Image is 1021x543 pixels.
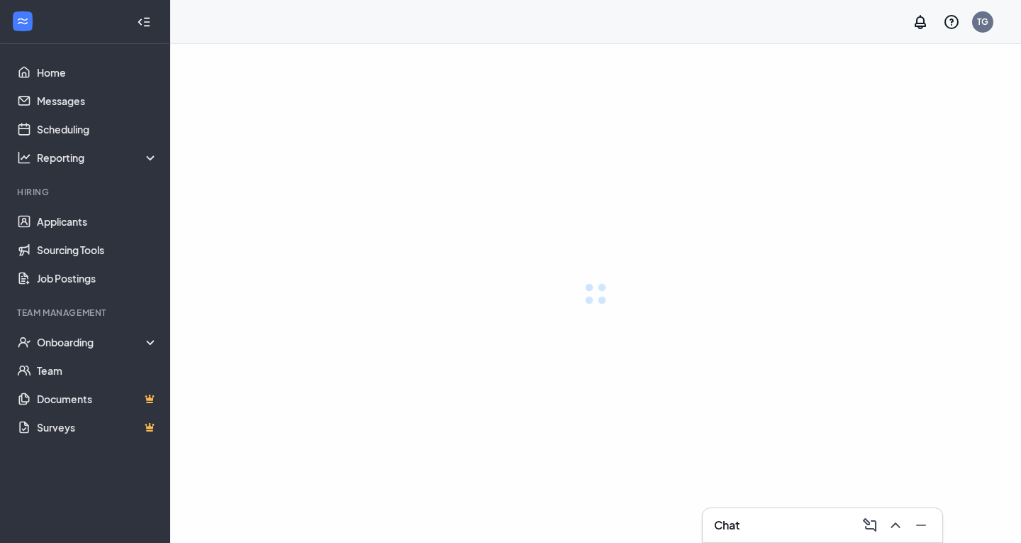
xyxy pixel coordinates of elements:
a: Applicants [37,207,158,236]
div: Reporting [37,150,159,165]
a: SurveysCrown [37,413,158,441]
button: ChevronUp [883,514,905,537]
div: TG [977,16,988,28]
a: Scheduling [37,115,158,143]
svg: Notifications [912,13,929,31]
svg: QuestionInfo [943,13,960,31]
a: DocumentsCrown [37,385,158,413]
svg: Minimize [913,517,930,534]
a: Team [37,356,158,385]
a: Messages [37,87,158,115]
div: Onboarding [37,335,159,349]
svg: WorkstreamLogo [16,14,30,28]
svg: Analysis [17,150,31,165]
svg: UserCheck [17,335,31,349]
button: ComposeMessage [857,514,880,537]
h3: Chat [714,517,740,533]
div: Hiring [17,186,155,198]
a: Job Postings [37,264,158,292]
a: Sourcing Tools [37,236,158,264]
div: Team Management [17,307,155,319]
a: Home [37,58,158,87]
svg: ComposeMessage [861,517,878,534]
svg: ChevronUp [887,517,904,534]
button: Minimize [908,514,931,537]
svg: Collapse [137,15,151,29]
